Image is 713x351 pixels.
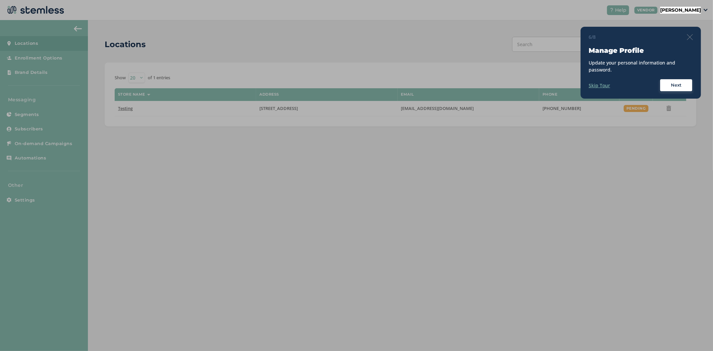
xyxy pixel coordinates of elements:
[671,82,682,89] span: Next
[680,319,713,351] iframe: Chat Widget
[589,33,596,40] span: 6/8
[660,7,701,14] p: [PERSON_NAME]
[589,82,610,89] label: Skip Tour
[589,59,693,73] div: Update your personal information and password.
[687,34,693,40] img: icon-close-thin-accent-606ae9a3.svg
[660,79,693,92] button: Next
[589,46,693,55] h3: Manage Profile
